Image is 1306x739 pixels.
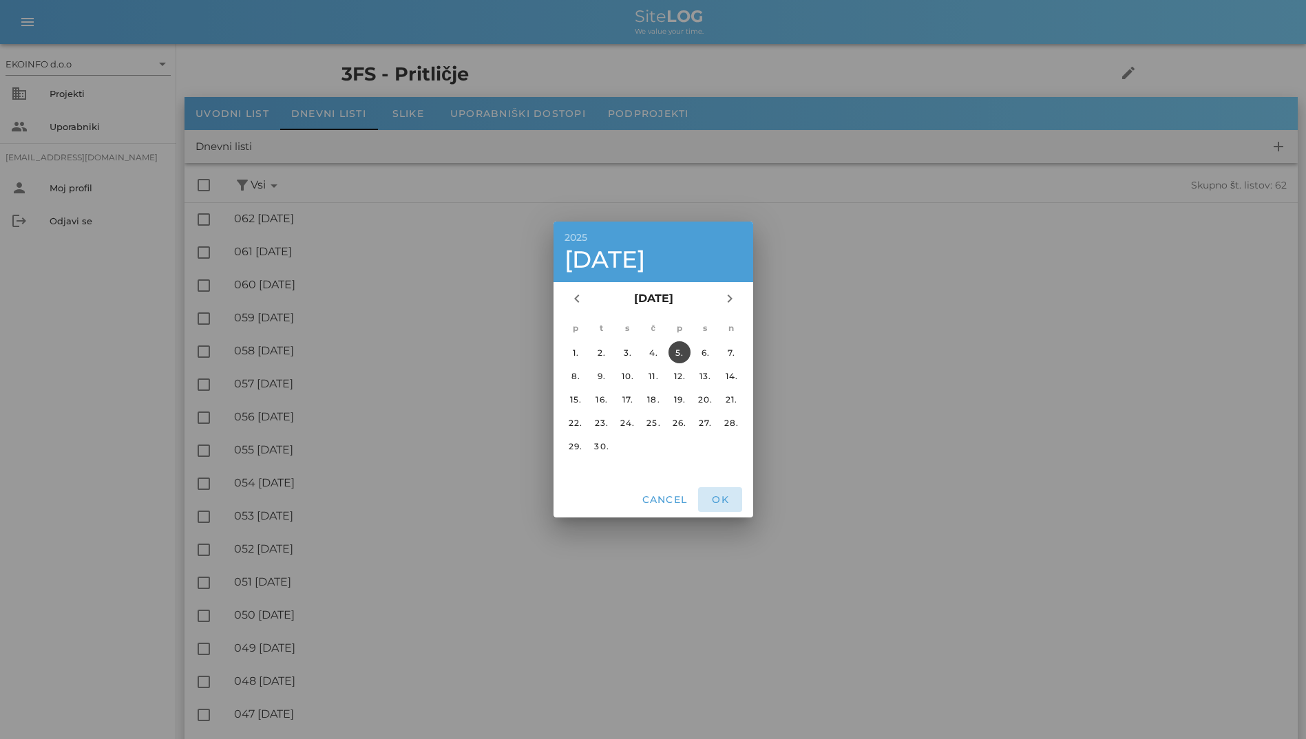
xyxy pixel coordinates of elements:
div: 15. [564,394,586,405]
button: 20. [694,388,716,410]
button: Cancel [635,487,693,512]
button: 11. [642,365,664,387]
button: 28. [720,411,742,433]
th: s [693,317,717,340]
div: 16. [590,394,612,405]
i: chevron_right [722,290,738,307]
div: 27. [694,418,716,428]
div: 23. [590,418,612,428]
div: 20. [694,394,716,405]
div: 1. [564,347,586,358]
div: 4. [642,347,664,358]
div: 2. [590,347,612,358]
div: 14. [720,371,742,381]
div: 3. [616,347,638,358]
button: 10. [616,365,638,387]
div: 30. [590,441,612,451]
button: 18. [642,388,664,410]
button: 5. [668,341,690,363]
button: 14. [720,365,742,387]
button: 4. [642,341,664,363]
th: p [666,317,691,340]
button: OK [698,487,742,512]
th: č [641,317,666,340]
th: p [563,317,588,340]
div: 6. [694,347,716,358]
button: 7. [720,341,742,363]
button: 22. [564,411,586,433]
div: 10. [616,371,638,381]
button: 24. [616,411,638,433]
button: 25. [642,411,664,433]
div: 25. [642,418,664,428]
button: 23. [590,411,612,433]
button: 21. [720,388,742,410]
i: chevron_left [569,290,585,307]
div: 9. [590,371,612,381]
th: s [615,317,640,340]
div: 11. [642,371,664,381]
span: Cancel [641,493,687,506]
button: Naslednji mesec [717,286,742,311]
button: 19. [668,388,690,410]
button: 27. [694,411,716,433]
th: t [589,317,613,340]
button: 9. [590,365,612,387]
button: 30. [590,435,612,457]
div: 13. [694,371,716,381]
div: 19. [668,394,690,405]
button: 1. [564,341,586,363]
div: 2025 [565,233,742,242]
button: 26. [668,411,690,433]
button: 15. [564,388,586,410]
button: 12. [668,365,690,387]
button: 8. [564,365,586,387]
div: 29. [564,441,586,451]
iframe: Chat Widget [1109,590,1306,739]
div: 17. [616,394,638,405]
button: 17. [616,388,638,410]
button: [DATE] [628,285,678,312]
button: Prejšnji mesec [565,286,589,311]
div: 26. [668,418,690,428]
div: 21. [720,394,742,405]
div: 24. [616,418,638,428]
div: 12. [668,371,690,381]
div: 28. [720,418,742,428]
button: 13. [694,365,716,387]
button: 3. [616,341,638,363]
div: [DATE] [565,248,742,271]
div: 5. [668,347,690,358]
button: 16. [590,388,612,410]
button: 2. [590,341,612,363]
th: n [719,317,744,340]
button: 29. [564,435,586,457]
div: 22. [564,418,586,428]
span: OK [704,493,737,506]
div: Pripomoček za klepet [1109,590,1306,739]
button: 6. [694,341,716,363]
div: 8. [564,371,586,381]
div: 18. [642,394,664,405]
div: 7. [720,347,742,358]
